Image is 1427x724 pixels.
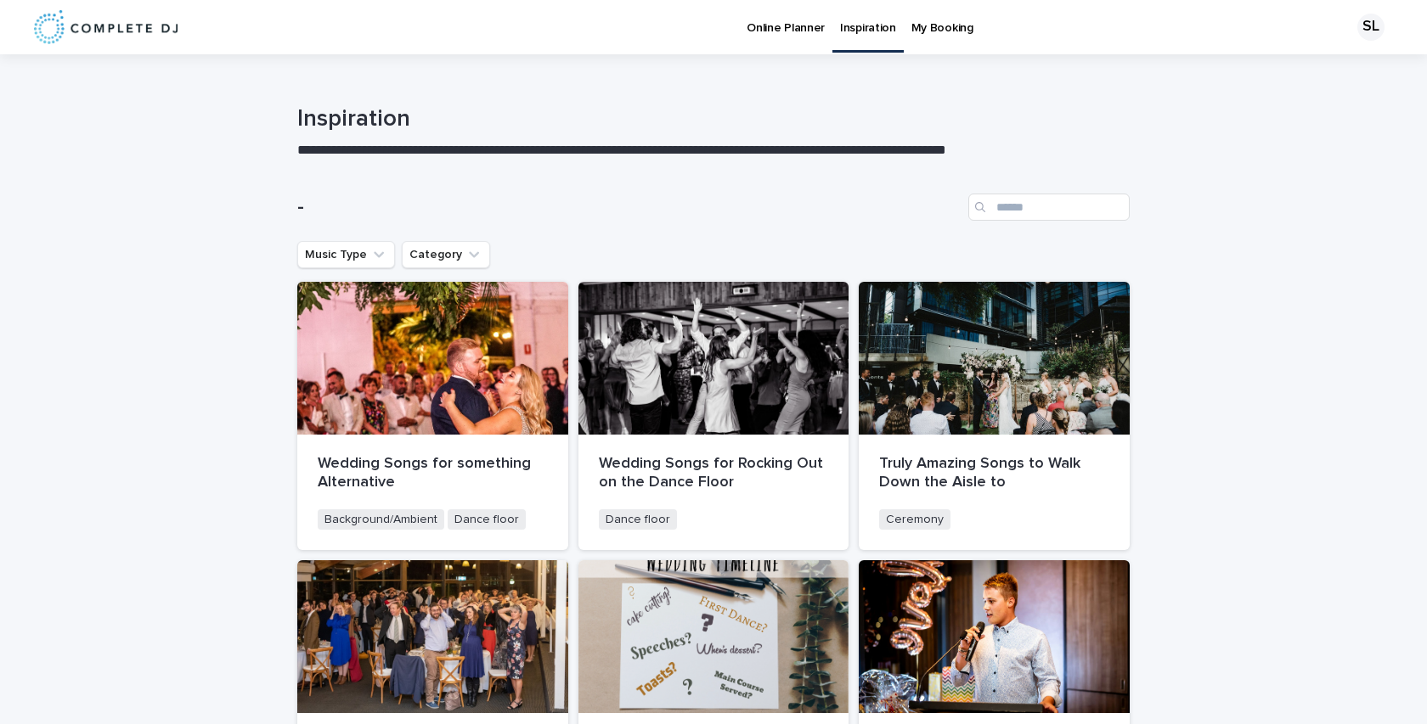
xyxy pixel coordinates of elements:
[599,455,829,491] p: Wedding Songs for Rocking Out on the Dance Floor
[297,282,568,550] a: Wedding Songs for something AlternativeBackground/AmbientDance floor
[578,282,849,550] a: Wedding Songs for Rocking Out on the Dance FloorDance floor
[448,509,526,530] span: Dance floor
[859,282,1130,550] a: Truly Amazing Songs to Walk Down the Aisle toCeremony
[318,455,548,491] p: Wedding Songs for something Alternative
[879,455,1109,491] p: Truly Amazing Songs to Walk Down the Aisle to
[599,509,677,530] span: Dance floor
[318,509,444,530] span: Background/Ambient
[879,509,950,530] span: Ceremony
[297,105,1130,134] h1: Inspiration
[297,241,395,268] button: Music Type
[34,10,178,44] img: 8nP3zCmvR2aWrOmylPw8
[297,195,962,220] h1: -
[402,241,490,268] button: Category
[1357,14,1385,41] div: SL
[968,194,1130,221] input: Search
